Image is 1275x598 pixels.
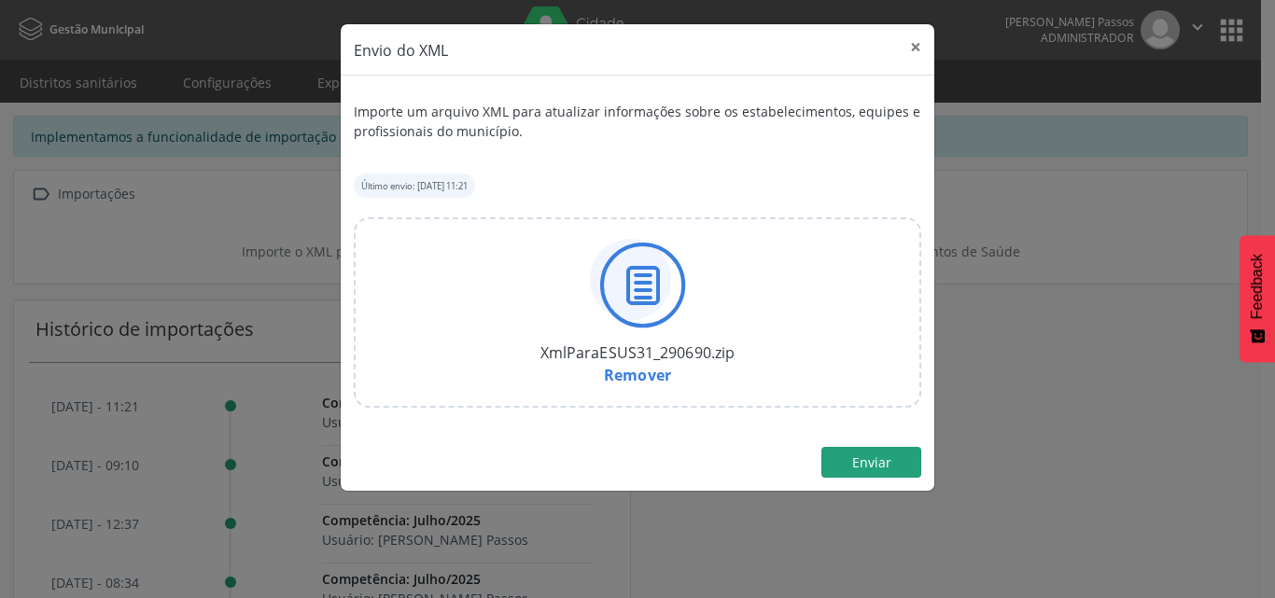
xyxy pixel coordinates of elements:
small: Último envio: [DATE] 11:21 [361,180,468,192]
button: Close [897,24,934,70]
a: Remover [604,365,671,385]
span: Enviar [852,453,891,471]
span: Envio do XML [354,40,448,61]
div: Importe um arquivo XML para atualizar informações sobre os estabelecimentos, equipes e profission... [354,89,921,154]
span: Feedback [1249,254,1266,319]
div: XmlParaESUS31_290690.zip [375,341,900,364]
button: Enviar [821,447,921,479]
button: Feedback - Mostrar pesquisa [1240,235,1275,362]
